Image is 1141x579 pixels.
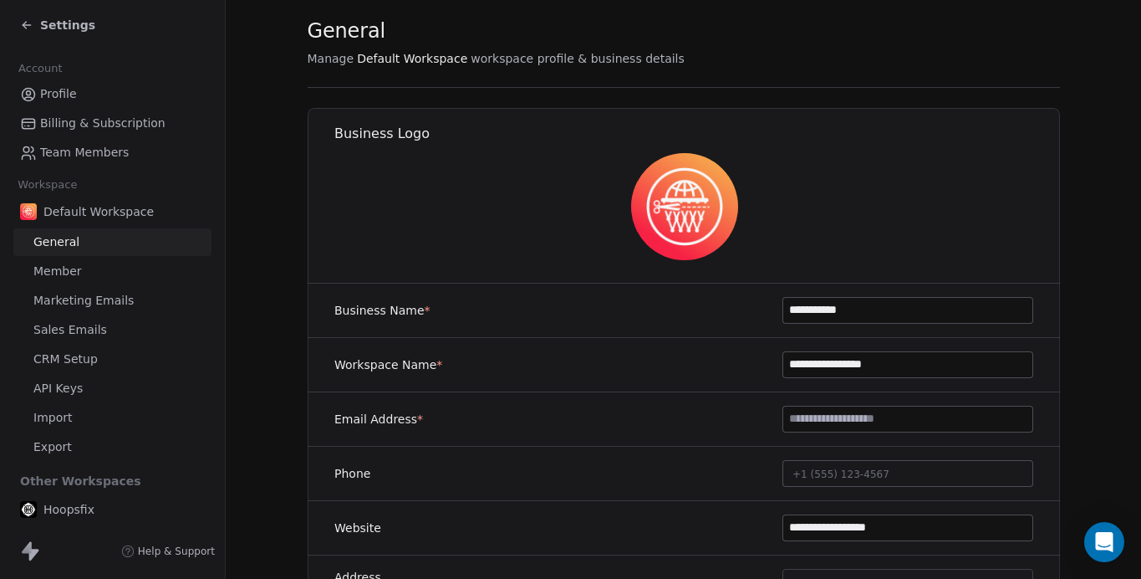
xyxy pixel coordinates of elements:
[33,321,107,339] span: Sales Emails
[33,292,134,310] span: Marketing Emails
[13,258,211,285] a: Member
[357,50,467,67] span: Default Workspace
[40,17,95,33] span: Settings
[782,460,1033,487] button: +1 (555) 123-4567
[334,411,423,428] label: Email Address
[13,433,211,461] a: Export
[33,380,83,397] span: API Keys
[792,469,889,480] span: +1 (555) 123-4567
[13,287,211,315] a: Marketing Emails
[20,17,95,33] a: Settings
[308,50,354,67] span: Manage
[308,18,386,44] span: General
[334,520,381,536] label: Website
[33,263,82,280] span: Member
[43,501,94,518] span: Hoopsfix
[13,110,211,137] a: Billing & Subscription
[630,153,737,260] img: Social%20Profile%20Picture.png
[471,50,685,67] span: workspace profile & business details
[334,356,442,373] label: Workspace Name
[13,404,211,432] a: Import
[33,233,79,251] span: General
[1084,522,1124,562] div: Open Intercom Messenger
[13,316,211,344] a: Sales Emails
[40,115,166,132] span: Billing & Subscription
[33,409,72,427] span: Import
[40,85,77,103] span: Profile
[33,351,98,368] span: CRM Setup
[13,375,211,402] a: API Keys
[11,172,84,197] span: Workspace
[11,56,69,81] span: Account
[121,545,215,558] a: Help & Support
[13,346,211,373] a: CRM Setup
[334,302,430,319] label: Business Name
[334,465,370,482] label: Phone
[13,80,211,108] a: Profile
[138,545,215,558] span: Help & Support
[20,203,37,220] img: Social%20Profile%20Picture.png
[33,438,72,456] span: Export
[334,125,1061,143] h1: Business Logo
[13,139,211,167] a: Team Members
[20,501,37,518] img: Hoopsfix%20Logo%20on%20Black%20Square.png
[13,228,211,256] a: General
[13,468,148,494] span: Other Workspaces
[40,144,129,161] span: Team Members
[43,203,154,220] span: Default Workspace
